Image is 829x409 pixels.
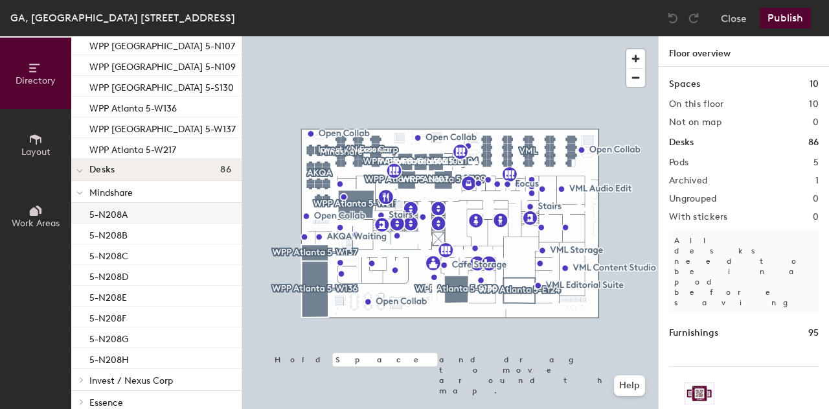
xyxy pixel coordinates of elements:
h2: Not on map [669,117,721,128]
img: Sticker logo [685,382,714,404]
p: WPP Atlanta 5-W217 [89,141,176,156]
button: Close [721,8,747,29]
p: WPP Atlanta 5-W136 [89,99,177,114]
p: 5-N208B [89,226,128,241]
img: Redo [687,12,700,25]
h2: 10 [809,99,819,110]
p: WPP [GEOGRAPHIC_DATA] 5-N109 [89,58,236,73]
p: WPP [GEOGRAPHIC_DATA] 5-N107 [89,37,235,52]
p: 5-N208H [89,351,129,366]
p: 5-N208A [89,205,128,220]
h2: With stickers [669,212,728,222]
span: Mindshare [89,187,133,198]
h2: 0 [813,117,819,128]
p: 5-N208D [89,268,128,283]
button: Help [614,375,645,396]
span: Directory [16,75,56,86]
span: Work Areas [12,218,60,229]
p: All desks need to be in a pod before saving [669,230,819,313]
h2: On this floor [669,99,724,110]
span: Desks [89,165,115,175]
h2: 0 [813,194,819,204]
div: GA, [GEOGRAPHIC_DATA] [STREET_ADDRESS] [10,10,235,26]
p: WPP [GEOGRAPHIC_DATA] 5-W137 [89,120,236,135]
h1: Floor overview [659,36,829,67]
h2: 1 [815,176,819,186]
span: Invest / Nexus Corp [89,375,173,386]
img: Undo [666,12,679,25]
h1: 86 [808,135,819,150]
h2: Ungrouped [669,194,717,204]
p: 5-N208G [89,330,128,345]
span: 86 [220,165,231,175]
h2: 0 [813,212,819,222]
h1: 10 [810,77,819,91]
span: Essence [89,397,123,408]
h1: Desks [669,135,694,150]
p: 5-N208E [89,288,127,303]
h2: Archived [669,176,707,186]
h1: Spaces [669,77,700,91]
h2: 5 [813,158,819,168]
h1: Furnishings [669,326,718,340]
p: 5-N208F [89,309,126,324]
h1: 95 [808,326,819,340]
p: WPP [GEOGRAPHIC_DATA] 5-S130 [89,78,234,93]
button: Publish [760,8,811,29]
p: 5-N208C [89,247,128,262]
h2: Pods [669,158,688,168]
span: Layout [21,146,51,158]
